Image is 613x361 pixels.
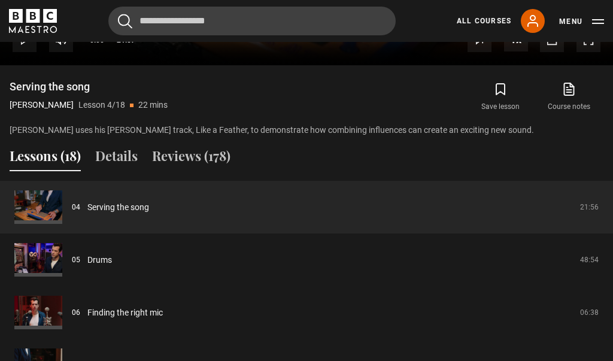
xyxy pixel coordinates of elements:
p: [PERSON_NAME] uses his [PERSON_NAME] track, Like a Feather, to demonstrate how combining influenc... [10,124,603,136]
svg: BBC Maestro [9,9,57,33]
p: Lesson 4/18 [78,99,125,111]
p: [PERSON_NAME] [10,99,74,111]
p: 22 mins [138,99,168,111]
h1: Serving the song [10,80,168,94]
button: Details [95,146,138,171]
button: Lessons (18) [10,146,81,171]
button: Reviews (178) [152,146,230,171]
button: Save lesson [466,80,535,114]
a: Finding the right mic [87,307,163,319]
a: Serving the song [87,201,149,214]
button: Submit the search query [118,14,132,29]
input: Search [108,7,396,35]
a: Drums [87,254,112,266]
a: Course notes [535,80,603,114]
button: Toggle navigation [559,16,604,28]
a: All Courses [457,16,511,26]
